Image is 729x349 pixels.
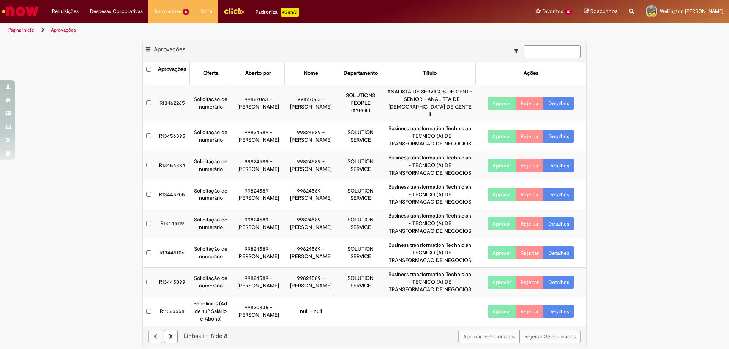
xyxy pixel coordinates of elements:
ul: Trilhas de página [6,23,480,37]
span: Aprovações [154,46,185,53]
a: Aprovações [51,27,76,33]
div: Título [423,69,437,77]
td: R13456395 [155,122,189,151]
td: SOLUTION SERVICE [337,122,384,151]
div: Linhas 1 − 8 de 8 [148,332,581,341]
a: Rascunhos [584,8,618,15]
td: Business transformation Technician - TECNICO (A) DE TRANSFORMACAO DE NEGOCIOS [384,122,475,151]
td: ANALISTA DE SERVICOS DE GENTE II SENIOR - ANALISTA DE [DEMOGRAPHIC_DATA] DE GENTE II [384,85,475,122]
td: 99824589 - [PERSON_NAME] [232,238,284,268]
td: Business transformation Technician - TECNICO (A) DE TRANSFORMACAO DE NEGOCIOS [384,209,475,238]
button: Aprovar [488,305,516,318]
td: SOLUTION SERVICE [337,238,384,268]
div: Oferta [203,69,218,77]
div: Departamento [344,69,378,77]
td: SOLUTIONS PEOPLE PAYROLL [337,85,384,122]
td: 99824589 - [PERSON_NAME] [232,268,284,297]
div: Aprovações [158,66,186,73]
button: Aprovar [488,217,516,230]
td: 99827063 - [PERSON_NAME] [232,85,284,122]
td: Business transformation Technician - TECNICO (A) DE TRANSFORMACAO DE NEGOCIOS [384,268,475,297]
td: R13445205 [155,180,189,209]
td: Solicitação de numerário [190,209,232,238]
button: Aprovar [488,276,516,289]
td: 99824589 - [PERSON_NAME] [284,180,337,209]
td: Solicitação de numerário [190,85,232,122]
a: Detalhes [543,217,574,230]
span: Favoritos [542,8,563,15]
td: Benefícios (Ad. de 13º Salário e Abono) [190,297,232,326]
td: SOLUTION SERVICE [337,151,384,180]
button: Rejeitar [516,97,544,110]
a: Detalhes [543,188,574,201]
button: Rejeitar [516,246,544,259]
span: Wellington [PERSON_NAME] [660,8,723,14]
td: 99824589 - [PERSON_NAME] [284,122,337,151]
td: Business transformation Technician - TECNICO (A) DE TRANSFORMACAO DE NEGOCIOS [384,151,475,180]
td: 99824589 - [PERSON_NAME] [232,209,284,238]
td: null - null [284,297,337,326]
td: Solicitação de numerário [190,180,232,209]
td: 99824589 - [PERSON_NAME] [284,151,337,180]
td: R13462265 [155,85,189,122]
div: Ações [524,69,538,77]
button: Aprovar [488,97,516,110]
td: 99820836 - [PERSON_NAME] [232,297,284,326]
a: Detalhes [543,305,574,318]
td: Business transformation Technician - TECNICO (A) DE TRANSFORMACAO DE NEGOCIOS [384,238,475,268]
span: Despesas Corporativas [90,8,143,15]
td: R13456384 [155,151,189,180]
td: Solicitação de numerário [190,151,232,180]
a: Detalhes [543,159,574,172]
td: Business transformation Technician - TECNICO (A) DE TRANSFORMACAO DE NEGOCIOS [384,180,475,209]
i: Mostrar filtros para: Suas Solicitações [514,48,522,54]
td: 99824589 - [PERSON_NAME] [232,151,284,180]
p: +GenAi [281,8,299,17]
span: 10 [565,9,573,15]
td: R13445099 [155,268,189,297]
span: More [200,8,212,15]
td: R13445106 [155,238,189,268]
th: Aprovações [155,62,189,85]
div: Nome [304,69,318,77]
td: SOLUTION SERVICE [337,209,384,238]
a: Página inicial [8,27,35,33]
img: ServiceNow [1,4,40,19]
button: Rejeitar [516,188,544,201]
td: R13445119 [155,209,189,238]
a: Detalhes [543,276,574,289]
td: 99824589 - [PERSON_NAME] [284,268,337,297]
button: Rejeitar [516,217,544,230]
span: 8 [183,9,189,15]
button: Aprovar [488,246,516,259]
button: Aprovar [488,130,516,143]
span: Requisições [52,8,79,15]
button: Rejeitar [516,276,544,289]
div: Padroniza [256,8,299,17]
td: SOLUTION SERVICE [337,180,384,209]
td: SOLUTION SERVICE [337,268,384,297]
a: Detalhes [543,246,574,259]
td: 99824589 - [PERSON_NAME] [284,209,337,238]
button: Rejeitar [516,159,544,172]
td: Solicitação de numerário [190,268,232,297]
img: click_logo_yellow_360x200.png [224,5,244,17]
td: 99827063 - [PERSON_NAME] [284,85,337,122]
td: Solicitação de numerário [190,238,232,268]
span: Aprovações [154,8,181,15]
button: Rejeitar [516,130,544,143]
a: Detalhes [543,130,574,143]
a: Detalhes [543,97,574,110]
div: Aberto por [245,69,271,77]
button: Aprovar [488,188,516,201]
td: 99824589 - [PERSON_NAME] [232,180,284,209]
td: Solicitação de numerário [190,122,232,151]
button: Rejeitar [516,305,544,318]
td: 99824589 - [PERSON_NAME] [232,122,284,151]
span: Rascunhos [590,8,618,15]
td: 99824589 - [PERSON_NAME] [284,238,337,268]
td: R11525558 [155,297,189,326]
button: Aprovar [488,159,516,172]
